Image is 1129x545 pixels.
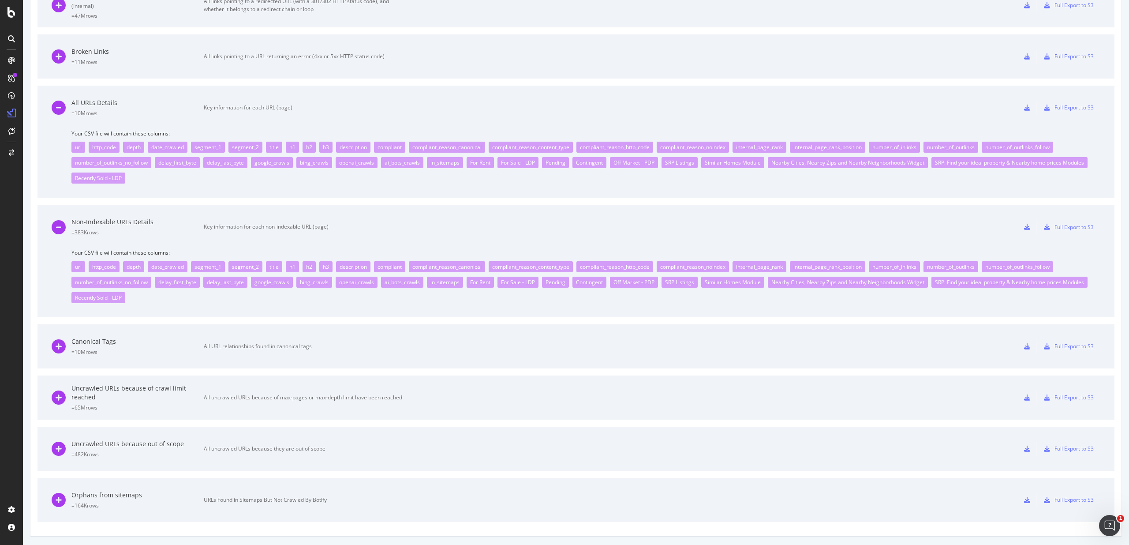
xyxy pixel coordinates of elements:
div: date_crawled [148,142,187,153]
div: depth [123,261,144,272]
div: Broken Links [71,47,204,56]
div: Orphans from sitemaps [71,491,204,500]
div: title [266,142,282,153]
div: s3-export [1044,395,1050,401]
div: h2 [303,142,316,153]
div: depth [123,142,144,153]
div: number_of_outlinks [923,142,978,153]
div: Full Export to S3 [1054,342,1094,350]
div: compliant_reason_content_type [489,142,573,153]
div: internal_page_rank [733,142,786,153]
div: Full Export to S3 [1054,394,1094,401]
div: segment_2 [228,142,262,153]
div: For Rent [467,277,494,288]
div: segment_1 [191,261,225,272]
span: Your CSV file will contain these columns: [71,249,1100,256]
div: Nearby Cities, Nearby Zips and Nearby Neighborhoods Widget [768,157,928,168]
div: number_of_outlinks_no_follow [71,277,151,288]
span: 1 [1117,515,1124,522]
div: URLs Found in Sitemaps But Not Crawled By Botify [204,496,402,504]
div: All URLs Details [71,98,204,107]
div: compliant_reason_noindex [657,142,729,153]
div: bing_crawls [296,157,332,168]
div: url [71,142,85,153]
div: All uncrawled URLs because of max-pages or max-depth limit have been reached [204,394,402,402]
div: openai_crawls [336,277,378,288]
div: compliant_reason_canonical [409,142,485,153]
div: Full Export to S3 [1054,53,1094,60]
div: compliant_reason_noindex [657,261,729,272]
div: Canonical Tags [71,337,204,346]
iframe: Intercom live chat [1099,515,1120,536]
div: csv-export [1024,497,1030,503]
div: SRP Listings [662,157,698,168]
div: compliant [374,261,405,272]
span: Your CSV file will contain these columns: [71,130,1100,137]
div: csv-export [1024,343,1030,350]
div: s3-export [1044,224,1050,230]
div: description [336,261,370,272]
div: csv-export [1024,105,1030,111]
div: SRP Listings [662,277,698,288]
div: s3-export [1044,446,1050,452]
div: SRP: Find your ideal property & Nearby home prices Modules [931,277,1088,288]
div: Similar Homes Module [701,277,764,288]
div: s3-export [1044,343,1050,350]
div: = 11M rows [71,58,204,66]
div: csv-export [1024,2,1030,8]
div: number_of_inlinks [869,142,920,153]
div: delay_first_byte [155,157,200,168]
div: ai_bots_crawls [381,277,423,288]
div: h1 [286,142,299,153]
div: delay_last_byte [203,157,247,168]
div: number_of_outlinks_follow [982,142,1053,153]
div: = 383K rows [71,229,204,236]
div: s3-export [1044,2,1050,8]
div: bing_crawls [296,277,332,288]
div: number_of_outlinks_follow [982,261,1053,272]
div: Non-Indexable URLs Details [71,218,204,226]
div: openai_crawls [336,157,378,168]
div: Recently Sold - LDP [71,292,125,303]
div: Full Export to S3 [1054,1,1094,9]
div: SRP: Find your ideal property & Nearby home prices Modules [931,157,1088,168]
div: google_crawls [251,157,293,168]
div: Full Export to S3 [1054,223,1094,231]
div: segment_1 [191,142,225,153]
div: description [336,142,370,153]
div: Full Export to S3 [1054,445,1094,452]
div: For Rent [467,157,494,168]
div: Off Market - PDP [610,157,658,168]
div: in_sitemaps [427,277,463,288]
div: All URL relationships found in canonical tags [204,342,402,350]
div: url [71,261,85,272]
div: Contingent [572,157,606,168]
div: Nearby Cities, Nearby Zips and Nearby Neighborhoods Widget [768,277,928,288]
div: csv-export [1024,224,1030,230]
div: Full Export to S3 [1054,496,1094,504]
div: Pending [542,157,569,168]
div: compliant_reason_canonical [409,261,485,272]
div: s3-export [1044,53,1050,60]
div: = 65M rows [71,404,204,411]
div: internal_page_rank_position [790,142,865,153]
div: h1 [286,261,299,272]
div: ai_bots_crawls [381,157,423,168]
div: = 164K rows [71,502,204,509]
div: Key information for each URL (page) [204,104,402,112]
div: number_of_outlinks_no_follow [71,157,151,168]
div: segment_2 [228,261,262,272]
div: All links pointing to a URL returning an error (4xx or 5xx HTTP status code) [204,53,402,60]
div: Pending [542,277,569,288]
div: Full Export to S3 [1054,104,1094,111]
div: s3-export [1044,497,1050,503]
div: h3 [319,142,333,153]
div: compliant_reason_http_code [576,142,653,153]
div: Uncrawled URLs because out of scope [71,440,204,448]
div: number_of_inlinks [869,261,920,272]
div: csv-export [1024,446,1030,452]
div: Off Market - PDP [610,277,658,288]
div: = 482K rows [71,451,204,458]
div: h2 [303,261,316,272]
div: internal_page_rank [733,261,786,272]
